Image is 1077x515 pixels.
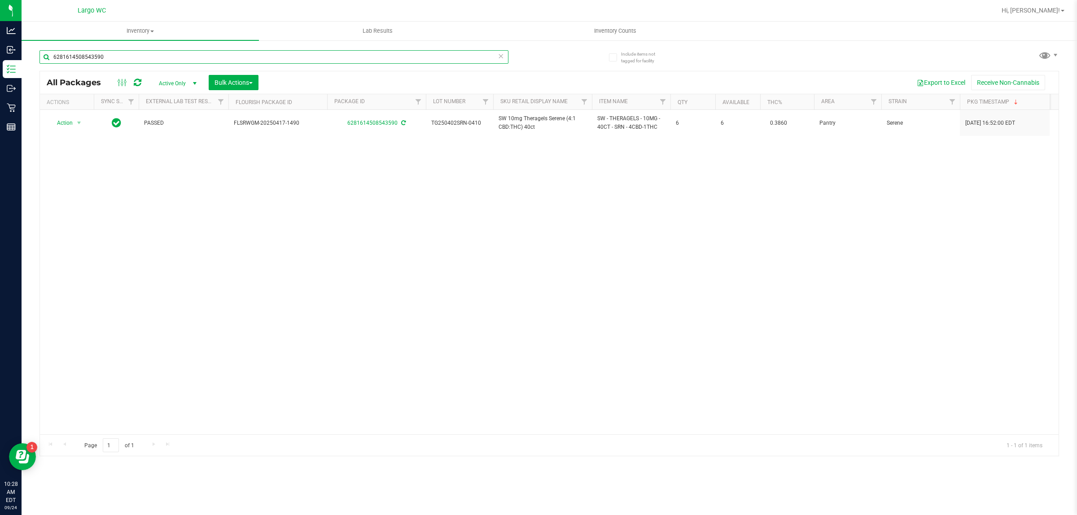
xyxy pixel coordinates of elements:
inline-svg: Retail [7,103,16,112]
span: All Packages [47,78,110,87]
a: THC% [767,99,782,105]
span: Inventory [22,27,259,35]
span: Lab Results [350,27,405,35]
a: Flourish Package ID [236,99,292,105]
span: Action [49,117,73,129]
span: Hi, [PERSON_NAME]! [1002,7,1060,14]
span: select [74,117,85,129]
span: 0.3860 [766,117,792,130]
input: 1 [103,438,119,452]
a: Package ID [334,98,365,105]
button: Receive Non-Cannabis [971,75,1045,90]
span: [DATE] 16:52:00 EDT [965,119,1015,127]
span: SW - THERAGELS - 10MG - 40CT - SRN - 4CBD-1THC [597,114,665,131]
a: Item Name [599,98,628,105]
a: Lab Results [259,22,496,40]
button: Export to Excel [911,75,971,90]
a: Filter [214,94,228,109]
span: Bulk Actions [215,79,253,86]
a: 6281614508543590 [347,120,398,126]
p: 10:28 AM EDT [4,480,18,504]
a: Lot Number [433,98,465,105]
span: Serene [887,119,954,127]
a: Filter [478,94,493,109]
span: 6 [676,119,710,127]
inline-svg: Inbound [7,45,16,54]
a: Sync Status [101,98,136,105]
span: Pantry [819,119,876,127]
a: Filter [124,94,139,109]
span: PASSED [144,119,223,127]
span: Largo WC [78,7,106,14]
a: Strain [889,98,907,105]
span: FLSRWGM-20250417-1490 [234,119,322,127]
a: Area [821,98,835,105]
a: Filter [867,94,881,109]
div: Actions [47,99,90,105]
span: 6 [721,119,755,127]
span: Sync from Compliance System [400,120,406,126]
span: In Sync [112,117,121,129]
inline-svg: Reports [7,122,16,131]
span: Inventory Counts [582,27,648,35]
a: Filter [411,94,426,109]
inline-svg: Outbound [7,84,16,93]
input: Search Package ID, Item Name, SKU, Lot or Part Number... [39,50,508,64]
a: Inventory Counts [496,22,734,40]
span: Clear [498,50,504,62]
inline-svg: Inventory [7,65,16,74]
button: Bulk Actions [209,75,258,90]
span: Page of 1 [77,438,141,452]
a: Sku Retail Display Name [500,98,568,105]
span: 1 - 1 of 1 items [999,438,1050,452]
span: SW 10mg Theragels Serene (4:1 CBD:THC) 40ct [499,114,587,131]
iframe: Resource center unread badge [26,442,37,453]
a: Pkg Timestamp [967,99,1020,105]
a: Qty [678,99,687,105]
inline-svg: Analytics [7,26,16,35]
a: Inventory [22,22,259,40]
iframe: Resource center [9,443,36,470]
a: Available [722,99,749,105]
span: TG250402SRN-0410 [431,119,488,127]
a: Filter [945,94,960,109]
span: Include items not tagged for facility [621,51,666,64]
p: 09/24 [4,504,18,511]
a: Filter [577,94,592,109]
a: Filter [656,94,670,109]
a: External Lab Test Result [146,98,216,105]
